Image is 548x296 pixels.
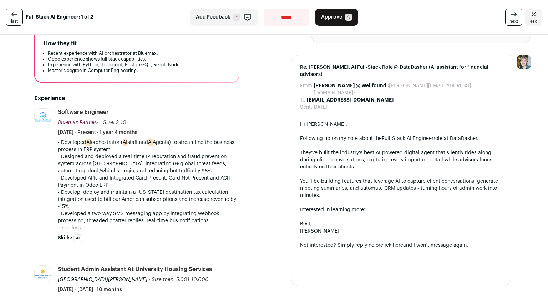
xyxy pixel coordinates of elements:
img: 6494470-medium_jpg [517,55,531,69]
span: esc [530,19,537,24]
b: [PERSON_NAME] @ Wellfound [314,83,386,88]
strong: Full Stack AI Engineer: 1 of 2 [26,14,93,21]
div: You'll be building features that leverage AI to capture client conversations, generate meeting su... [300,178,502,199]
p: - Developed a two-way SMS messaging app by integrating webhook processing, threaded chatter repli... [58,210,239,224]
mark: AI [86,139,91,146]
a: click here [380,243,403,248]
span: · Size then: 5,001-10,000 [149,277,209,282]
a: Close [525,9,542,26]
li: Odoo experience shows full-stack capabilities. [48,56,230,62]
dt: From: [300,82,314,97]
dt: To: [300,97,307,104]
span: F [233,14,240,21]
a: last [6,9,23,26]
img: fb8a2563989419a4d1e913659537fae1112b3ffe4c1d8a2241efac6954a37798.jpg [35,266,51,282]
span: [GEOGRAPHIC_DATA][PERSON_NAME] [58,277,147,282]
span: Bluemax Partners [58,120,99,125]
button: Approve A [315,9,358,26]
button: Add Feedback F [190,9,258,26]
mark: AI [148,139,153,146]
p: - Developed orchestrator ( staff and Agents) to streamline the business process in ERP system [58,139,239,153]
div: Following up on my note about the role at DataDasher. [300,135,502,142]
span: A [345,14,352,21]
div: [PERSON_NAME] [300,228,502,235]
p: - Designed and deployed a real-time IP reputation and fraud prevention system across [GEOGRAPHIC_... [58,153,239,175]
div: Best, [300,220,502,228]
span: [DATE] - Present · 1 year 4 months [58,129,137,136]
li: Experience with Python, Javascript, PostgreSQL, React, Node. [48,62,230,68]
a: next [505,9,522,26]
span: Re: [PERSON_NAME], AI Full-Stack Role @ DataDasher (AI assistant for financial advisors) [300,64,502,78]
span: [DATE] - [DATE] · 10 months [58,286,122,293]
dd: <[PERSON_NAME][EMAIL_ADDRESS][DOMAIN_NAME]> [314,82,502,97]
div: Interested in learning more? [300,206,502,213]
span: Skills: [58,234,72,242]
li: AI [73,234,82,242]
div: Software Engineer [58,108,109,116]
dt: Sent: [300,104,312,111]
span: Approve [321,14,342,21]
img: dbfa4edfa1146ace79cbb04264605bf0815fd0fb5a800d90716d9e109ec7eb18.png [35,112,51,122]
b: [EMAIL_ADDRESS][DOMAIN_NAME] [307,98,394,103]
div: They've built the industry's best AI-powered digital agent that silently rides along during clien... [300,149,502,171]
div: Student Admin Assistant at University Housing Services [58,265,212,273]
div: Not interested? Simply reply no or and I won’t message again. [300,242,502,249]
span: · Size: 2-10 [100,120,126,125]
span: Add Feedback [196,14,230,21]
mark: AI [123,139,127,146]
p: - Developed APIs and Integrated Card Present, Card Not Present and ACH Payment in Odoo ERP [58,175,239,189]
div: Hi [PERSON_NAME], [300,121,502,128]
dd: [DATE] [312,104,328,111]
button: ...see less [58,224,81,232]
span: next [509,19,518,24]
h2: How they fit [44,39,77,48]
h2: Experience [34,94,239,103]
li: Recent experience with AI orchestrator at Bluemax. [48,51,230,56]
p: - Develop, deploy and maintain a [US_STATE] destination tax calculation integration used to bill ... [58,189,239,210]
a: Full-Stack AI Engineer [382,136,433,141]
li: Master's degree in Computer Engineering. [48,68,230,73]
span: last [11,19,18,24]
